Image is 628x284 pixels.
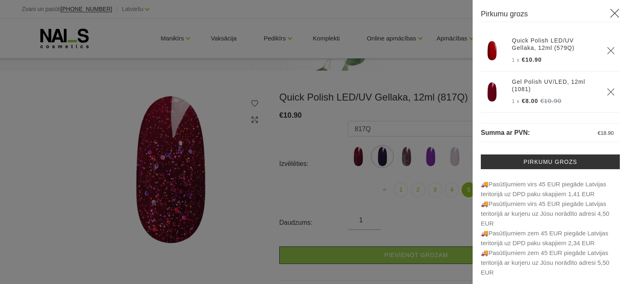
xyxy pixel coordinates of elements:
span: 1 x [512,98,520,104]
span: €10.90 [522,56,542,63]
a: Delete [607,47,615,55]
span: 18.90 [601,130,614,136]
a: Delete [607,88,615,96]
s: €10.90 [540,97,561,104]
span: 1 x [512,57,520,63]
h3: Pirkumu grozs [481,8,620,22]
span: €8.00 [522,98,538,104]
a: Pirkumu grozs [481,154,620,169]
p: 🚚Pasūtījumiem virs 45 EUR piegāde Latvijas teritorijā uz DPD paku skapjiem 1,41 EUR 🚚Pasūtī... [481,179,620,277]
span: Summa ar PVN: [481,129,530,136]
span: € [598,130,601,136]
a: Gel Polish UV/LED, 12ml (1081) [512,78,597,93]
a: Quick Polish LED/UV Gellaka, 12ml (579Q) [512,37,597,51]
